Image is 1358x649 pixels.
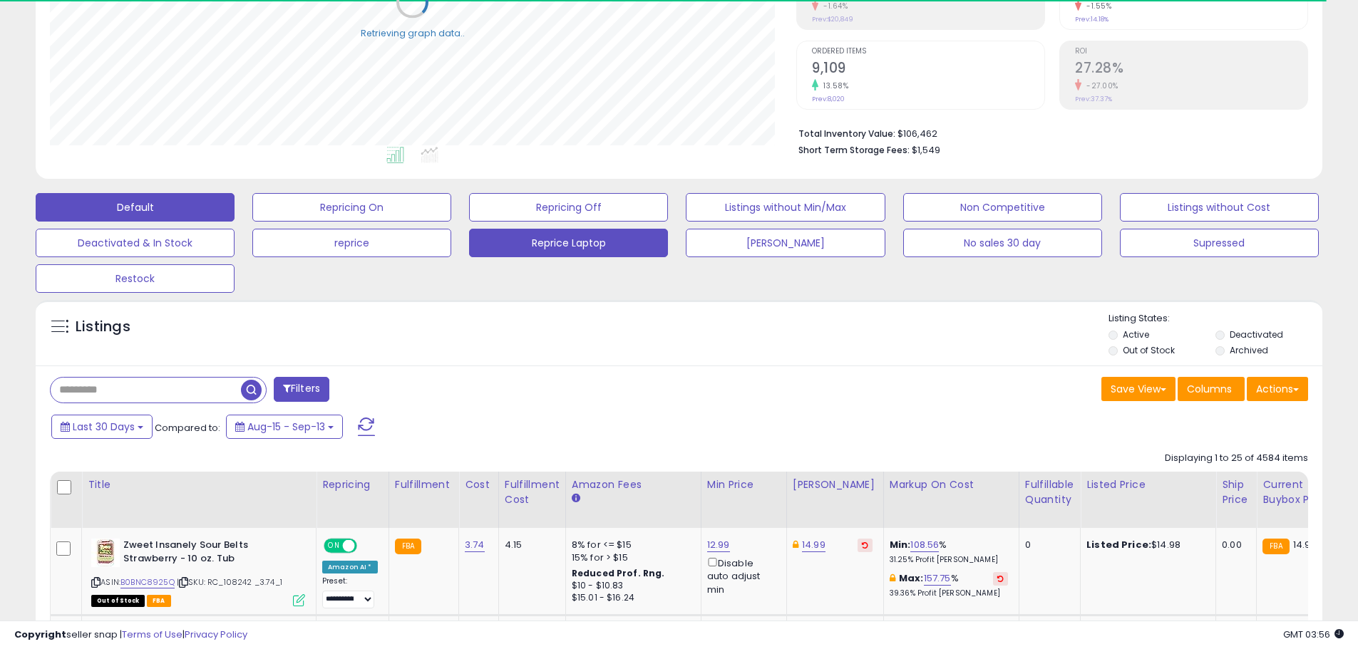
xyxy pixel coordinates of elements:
a: 3.74 [465,538,485,552]
small: Prev: 14.18% [1075,15,1108,24]
small: -27.00% [1081,81,1118,91]
small: -1.64% [818,1,848,11]
button: Deactivated & In Stock [36,229,235,257]
p: 39.36% Profit [PERSON_NAME] [890,588,1008,598]
label: Deactivated [1230,328,1283,341]
a: B0BNC8925Q [120,576,175,588]
span: | SKU: RC_108242 _3.74_1 [177,576,282,588]
button: Filters [274,377,329,402]
small: Prev: $20,849 [812,15,853,24]
b: Zweet Insanely Sour Belts Strawberry - 10 oz. Tub [123,539,297,568]
div: Markup on Cost [890,477,1013,492]
b: Total Inventory Value: [798,128,895,140]
button: Actions [1247,377,1308,401]
p: 31.25% Profit [PERSON_NAME] [890,555,1008,565]
b: Max: [899,571,924,585]
div: Ship Price [1222,477,1250,507]
button: Repricing Off [469,193,668,222]
div: $14.98 [1086,539,1205,551]
small: 13.58% [818,81,848,91]
h2: 27.28% [1075,60,1307,79]
span: FBA [147,595,171,607]
div: ASIN: [91,539,305,605]
a: Privacy Policy [185,628,247,641]
div: 0.00 [1222,539,1245,551]
button: [PERSON_NAME] [686,229,885,257]
div: Repricing [322,477,383,492]
div: % [890,539,1008,565]
button: No sales 30 day [903,229,1102,257]
b: Short Term Storage Fees: [798,144,910,156]
div: $15.01 - $16.24 [572,592,690,604]
span: OFF [355,540,378,552]
span: Last 30 Days [73,420,135,434]
small: -1.55% [1081,1,1111,11]
span: 14.98 [1293,538,1317,551]
small: FBA [395,539,421,554]
div: 8% for <= $15 [572,539,690,551]
div: Listed Price [1086,477,1210,492]
div: Amazon Fees [572,477,695,492]
span: ON [325,540,343,552]
h5: Listings [76,317,130,337]
h2: 9,109 [812,60,1044,79]
div: Cost [465,477,493,492]
div: Retrieving graph data.. [361,26,465,39]
button: Columns [1178,377,1245,401]
span: 2025-10-14 03:56 GMT [1283,628,1344,641]
div: Fulfillment Cost [505,477,560,507]
button: Listings without Min/Max [686,193,885,222]
div: 15% for > $15 [572,551,690,564]
label: Archived [1230,344,1268,356]
div: Fulfillment [395,477,453,492]
p: Listing States: [1108,312,1322,326]
button: reprice [252,229,451,257]
button: Aug-15 - Sep-13 [226,415,343,439]
span: ROI [1075,48,1307,56]
small: Prev: 37.37% [1075,95,1112,103]
a: 108.56 [910,538,939,552]
div: $10 - $10.83 [572,580,690,592]
button: Repricing On [252,193,451,222]
span: Compared to: [155,421,220,435]
button: Restock [36,264,235,293]
a: 157.75 [924,571,951,586]
span: Aug-15 - Sep-13 [247,420,325,434]
small: Amazon Fees. [572,492,580,505]
span: $1,549 [912,143,940,157]
strong: Copyright [14,628,66,641]
b: Listed Price: [1086,538,1151,551]
a: Terms of Use [122,628,182,641]
li: $106,462 [798,124,1297,141]
div: Amazon AI * [322,561,378,573]
div: seller snap | | [14,628,247,642]
b: Min: [890,538,911,551]
th: The percentage added to the cost of goods (COGS) that forms the calculator for Min & Max prices. [883,472,1019,528]
button: Listings without Cost [1120,193,1319,222]
small: Prev: 8,020 [812,95,845,103]
span: Ordered Items [812,48,1044,56]
div: 4.15 [505,539,555,551]
label: Active [1123,328,1149,341]
div: [PERSON_NAME] [793,477,878,492]
button: Supressed [1120,229,1319,257]
div: Min Price [707,477,781,492]
div: Current Buybox Price [1262,477,1336,507]
button: Default [36,193,235,222]
button: Last 30 Days [51,415,153,439]
div: Fulfillable Quantity [1025,477,1074,507]
span: Columns [1187,382,1232,396]
button: Reprice Laptop [469,229,668,257]
div: % [890,572,1008,598]
b: Reduced Prof. Rng. [572,567,665,579]
a: 14.99 [802,538,825,552]
button: Non Competitive [903,193,1102,222]
label: Out of Stock [1123,344,1175,356]
div: Preset: [322,576,378,608]
span: All listings that are currently out of stock and unavailable for purchase on Amazon [91,595,145,607]
small: FBA [1262,539,1289,554]
div: Title [88,477,310,492]
div: 0 [1025,539,1069,551]
a: 12.99 [707,538,730,552]
div: Displaying 1 to 25 of 4584 items [1165,452,1308,465]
